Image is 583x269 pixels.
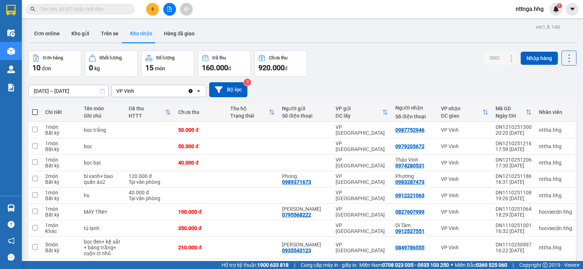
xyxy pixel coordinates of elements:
[45,163,77,169] div: Bất kỳ
[178,225,223,231] div: 350.000 đ
[395,173,434,179] div: Phương
[40,5,126,13] input: Tìm tên, số ĐT hoặc mã đơn
[437,103,492,122] th: Toggle SortBy
[395,114,434,119] div: Số điện thoại
[45,157,77,163] div: 1 món
[569,6,576,12] span: caret-down
[230,106,269,111] div: Thu hộ
[496,206,532,212] div: DN1110251064
[7,66,15,73] img: warehouse-icon
[141,51,194,77] button: Số lượng15món
[178,160,223,166] div: 40.000 đ
[85,51,138,77] button: Khối lượng0kg
[7,29,15,37] img: warehouse-icon
[539,209,572,215] div: hocviecdn.hhg
[6,5,16,16] img: logo-vxr
[116,87,134,95] div: VP Vinh
[496,242,532,248] div: DN1110250997
[553,6,559,12] img: icon-new-feature
[496,113,526,119] div: Ngày ĐH
[45,261,77,267] div: 1 món
[7,47,15,55] img: warehouse-icon
[539,127,572,133] div: nttha.hhg
[543,262,548,268] span: copyright
[282,248,311,253] div: 0935543123
[45,179,77,185] div: Bất kỳ
[294,261,295,269] span: |
[212,55,226,60] div: Đã thu
[513,261,514,269] span: |
[566,3,579,16] button: caret-down
[336,106,382,111] div: VP gửi
[557,3,562,8] sup: 1
[8,221,15,228] span: question-circle
[282,206,328,212] div: Duy Khánh
[282,113,328,119] div: Số điện thoại
[336,124,388,136] div: VP [GEOGRAPHIC_DATA]
[222,261,289,269] span: Hỗ trợ kỹ thuật:
[167,7,172,12] span: file-add
[45,228,77,234] div: Khác
[395,228,424,234] div: 0912527551
[258,63,285,72] span: 920.000
[84,239,121,256] div: bọc đen+ kệ sắt + bảng trắng+ cuộn ct nhỏ
[227,103,278,122] th: Toggle SortBy
[32,63,40,72] span: 10
[496,141,532,146] div: DN1210251216
[455,261,507,269] span: Miền Bắc
[336,190,388,201] div: VP [GEOGRAPHIC_DATA]
[336,222,388,234] div: VP [GEOGRAPHIC_DATA]
[158,25,200,42] button: Hàng đã giao
[336,157,388,169] div: VP [GEOGRAPHIC_DATA]
[45,248,77,253] div: Bất kỳ
[451,264,453,266] span: ⚪️
[382,262,449,268] strong: 0708 023 035 - 0935 103 250
[43,55,63,60] div: Đơn hàng
[496,179,532,185] div: 16:31 [DATE]
[180,3,193,16] button: aim
[441,160,488,166] div: VP Vinh
[129,195,171,201] div: Tại văn phòng
[178,143,223,149] div: 50.000 đ
[129,179,171,185] div: Tại văn phòng
[230,113,269,119] div: Trạng thái
[395,127,424,133] div: 0987752946
[45,190,77,195] div: 1 món
[285,66,287,71] span: đ
[536,23,560,31] div: ver 1.8.146
[84,127,121,133] div: bọc trắng
[89,63,93,72] span: 0
[521,52,558,65] button: Nhập hàng
[84,160,121,166] div: bọc bạt
[178,245,223,250] div: 210.000 đ
[188,88,193,94] svg: Clear value
[441,176,488,182] div: VP Vinh
[125,103,175,122] th: Toggle SortBy
[45,124,77,130] div: 1 món
[558,3,560,8] span: 1
[496,130,532,136] div: 20:20 [DATE]
[441,245,488,250] div: VP Vinh
[441,127,488,133] div: VP Vinh
[441,225,488,231] div: VP Vinh
[539,176,572,182] div: nttha.hhg
[282,179,311,185] div: 0989371673
[8,237,15,244] span: notification
[395,222,434,228] div: Dì Tâm
[539,160,572,166] div: nttha.hhg
[496,157,532,163] div: DN1210251206
[84,113,121,119] div: Ghi chú
[129,173,171,179] div: 120.000 đ
[395,143,424,149] div: 0979205672
[45,195,77,201] div: Bất kỳ
[95,25,124,42] button: Trên xe
[476,262,507,268] strong: 0369 525 060
[492,103,535,122] th: Toggle SortBy
[28,51,81,77] button: Đơn hàng10đơn
[146,3,159,16] button: plus
[7,84,15,91] img: solution-icon
[395,245,424,250] div: 0849786555
[395,209,424,215] div: 0827607999
[496,228,532,234] div: 16:32 [DATE]
[395,179,424,185] div: 0983287473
